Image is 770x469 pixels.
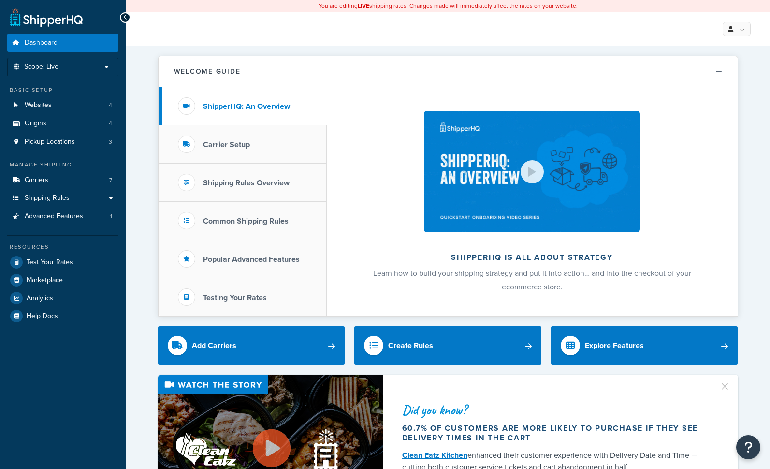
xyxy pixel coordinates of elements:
li: Origins [7,115,118,133]
h3: Testing Your Rates [203,293,267,302]
a: Explore Features [551,326,738,365]
a: Advanced Features1 [7,208,118,226]
a: Origins4 [7,115,118,133]
span: Dashboard [25,39,58,47]
h3: Carrier Setup [203,140,250,149]
span: Learn how to build your shipping strategy and put it into action… and into the checkout of your e... [373,268,691,292]
span: Pickup Locations [25,138,75,146]
button: Welcome Guide [159,56,738,87]
span: Test Your Rates [27,258,73,267]
span: 4 [109,101,112,109]
div: Explore Features [585,339,644,352]
span: Analytics [27,294,53,303]
a: Marketplace [7,272,118,289]
h3: ShipperHQ: An Overview [203,102,290,111]
b: LIVE [358,1,369,10]
span: Advanced Features [25,212,83,221]
a: Analytics [7,289,118,307]
span: Origins [25,120,46,128]
span: Help Docs [27,312,58,320]
span: Shipping Rules [25,194,70,202]
li: Websites [7,96,118,114]
span: 1 [110,212,112,221]
a: Add Carriers [158,326,345,365]
a: Create Rules [354,326,541,365]
a: Pickup Locations3 [7,133,118,151]
span: Scope: Live [24,63,58,71]
a: Shipping Rules [7,189,118,207]
span: 7 [109,176,112,184]
div: Resources [7,243,118,251]
span: Marketplace [27,276,63,285]
h2: ShipperHQ is all about strategy [352,253,712,262]
li: Carriers [7,171,118,189]
h3: Shipping Rules Overview [203,179,290,187]
a: Clean Eatz Kitchen [402,450,467,461]
span: 4 [109,120,112,128]
div: 60.7% of customers are more likely to purchase if they see delivery times in the cart [402,424,708,443]
h3: Popular Advanced Features [203,255,300,264]
div: Add Carriers [192,339,236,352]
a: Carriers7 [7,171,118,189]
div: Basic Setup [7,86,118,94]
a: Websites4 [7,96,118,114]
span: Websites [25,101,52,109]
a: Test Your Rates [7,254,118,271]
h2: Welcome Guide [174,68,241,75]
div: Did you know? [402,403,708,417]
div: Manage Shipping [7,161,118,169]
img: ShipperHQ is all about strategy [424,111,639,232]
a: Help Docs [7,307,118,325]
li: Advanced Features [7,208,118,226]
div: Create Rules [388,339,433,352]
button: Open Resource Center [736,435,760,459]
li: Pickup Locations [7,133,118,151]
span: 3 [109,138,112,146]
a: Dashboard [7,34,118,52]
span: Carriers [25,176,48,184]
h3: Common Shipping Rules [203,217,289,226]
